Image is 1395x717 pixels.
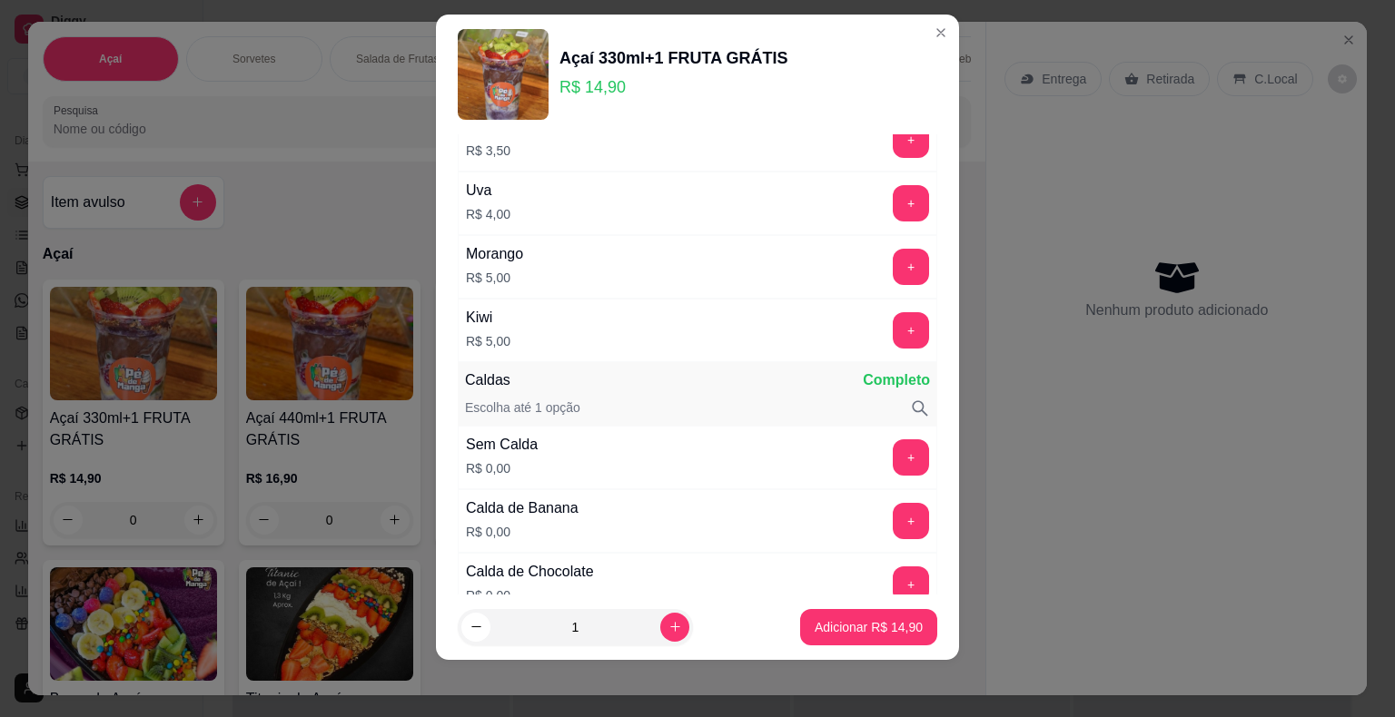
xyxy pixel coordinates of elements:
[660,613,689,642] button: increase-product-quantity
[466,269,523,287] p: R$ 5,00
[466,142,516,160] p: R$ 3,50
[893,439,929,476] button: add
[466,180,510,201] div: Uva
[893,503,929,539] button: add
[466,332,510,350] p: R$ 5,00
[466,497,579,519] div: Calda de Banana
[466,243,523,265] div: Morango
[461,613,490,642] button: decrease-product-quantity
[465,398,580,418] p: Escolha até 1 opção
[458,29,549,120] img: product-image
[863,369,930,391] p: Completo
[466,205,510,223] p: R$ 4,00
[893,122,929,158] button: add
[466,459,538,477] p: R$ 0,00
[815,618,923,636] p: Adicionar R$ 14,90
[893,185,929,221] button: add
[465,369,510,391] p: Caldas
[893,312,929,349] button: add
[466,307,510,329] div: Kiwi
[559,74,788,100] p: R$ 14,90
[559,45,788,71] div: Açaí 330ml+1 FRUTA GRÁTIS
[893,566,929,603] button: add
[466,523,579,541] p: R$ 0,00
[893,249,929,285] button: add
[800,609,937,645] button: Adicionar R$ 14,90
[926,18,955,47] button: Close
[466,586,594,604] p: R$ 0,00
[466,561,594,583] div: Calda de Chocolate
[466,434,538,456] div: Sem Calda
